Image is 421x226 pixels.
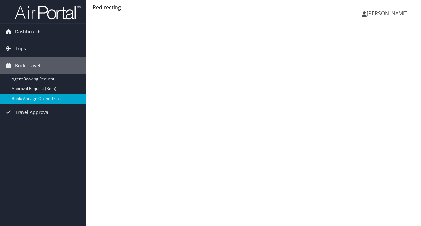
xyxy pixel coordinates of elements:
[367,10,408,17] span: [PERSON_NAME]
[15,4,81,20] img: airportal-logo.png
[15,40,26,57] span: Trips
[362,3,414,23] a: [PERSON_NAME]
[15,24,42,40] span: Dashboards
[15,104,50,121] span: Travel Approval
[93,3,414,11] div: Redirecting...
[15,57,40,74] span: Book Travel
